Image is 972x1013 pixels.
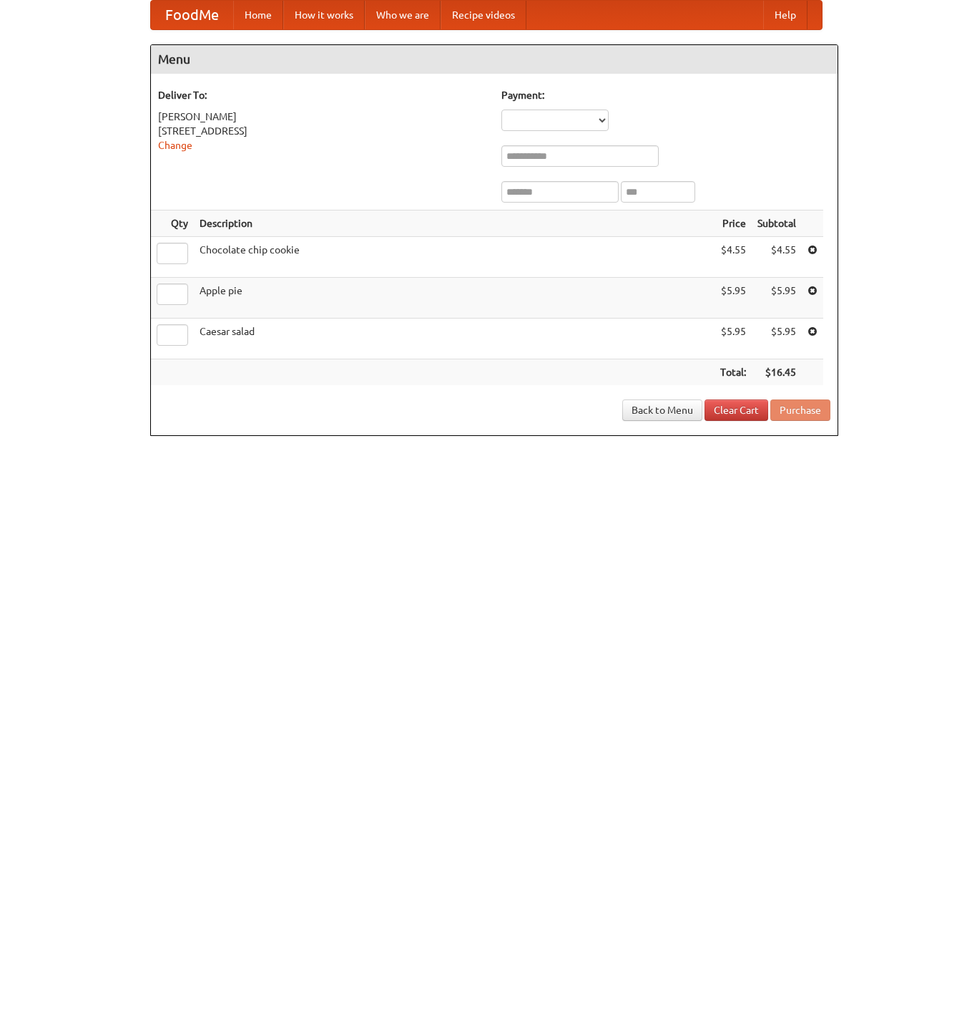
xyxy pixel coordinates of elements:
[158,140,192,151] a: Change
[158,124,487,138] div: [STREET_ADDRESS]
[715,278,752,319] td: $5.95
[752,210,802,237] th: Subtotal
[752,319,802,359] td: $5.95
[151,1,233,29] a: FoodMe
[752,278,802,319] td: $5.95
[283,1,365,29] a: How it works
[770,399,830,421] button: Purchase
[705,399,768,421] a: Clear Cart
[715,237,752,278] td: $4.55
[194,210,715,237] th: Description
[441,1,526,29] a: Recipe videos
[715,210,752,237] th: Price
[194,237,715,278] td: Chocolate chip cookie
[365,1,441,29] a: Who we are
[194,278,715,319] td: Apple pie
[622,399,702,421] a: Back to Menu
[752,359,802,386] th: $16.45
[194,319,715,359] td: Caesar salad
[763,1,807,29] a: Help
[158,88,487,102] h5: Deliver To:
[151,45,838,74] h4: Menu
[501,88,830,102] h5: Payment:
[715,359,752,386] th: Total:
[233,1,283,29] a: Home
[151,210,194,237] th: Qty
[715,319,752,359] td: $5.95
[752,237,802,278] td: $4.55
[158,110,487,124] div: [PERSON_NAME]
